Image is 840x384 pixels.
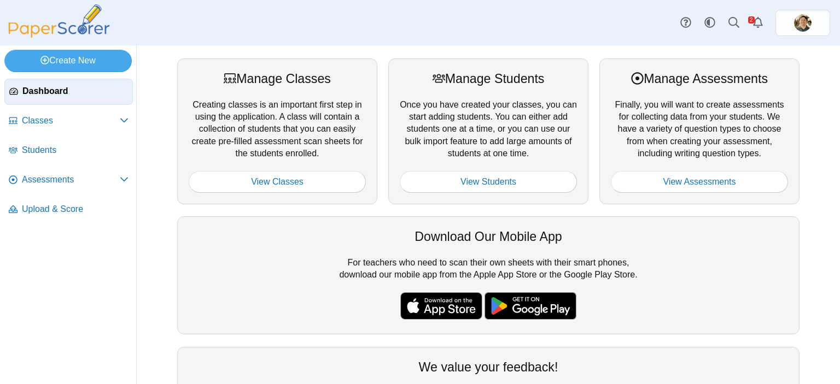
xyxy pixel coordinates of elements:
img: google-play-badge.png [485,292,576,320]
a: ps.sHInGLeV98SUTXet [775,10,830,36]
a: View Assessments [611,171,788,193]
a: PaperScorer [4,30,114,39]
div: We value your feedback! [189,358,788,376]
img: apple-store-badge.svg [400,292,482,320]
span: Michael Wright [794,14,812,32]
img: PaperScorer [4,4,114,38]
div: Download Our Mobile App [189,228,788,245]
span: Dashboard [22,85,128,97]
a: Create New [4,50,132,72]
div: Manage Classes [189,70,366,87]
a: View Classes [189,171,366,193]
div: For teachers who need to scan their own sheets with their smart phones, download our mobile app f... [177,216,800,334]
img: ps.sHInGLeV98SUTXet [794,14,812,32]
a: Classes [4,108,133,134]
span: Upload & Score [22,203,129,215]
a: Dashboard [4,79,133,105]
span: Students [22,144,129,156]
a: Upload & Score [4,197,133,223]
a: View Students [400,171,577,193]
span: Assessments [22,174,120,186]
div: Finally, you will want to create assessments for collecting data from your students. We have a va... [599,58,800,204]
span: Classes [22,115,120,127]
a: Assessments [4,167,133,193]
div: Creating classes is an important first step in using the application. A class will contain a coll... [177,58,377,204]
div: Manage Assessments [611,70,788,87]
a: Students [4,138,133,164]
a: Alerts [746,11,770,35]
div: Manage Students [400,70,577,87]
div: Once you have created your classes, you can start adding students. You can either add students on... [388,58,588,204]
